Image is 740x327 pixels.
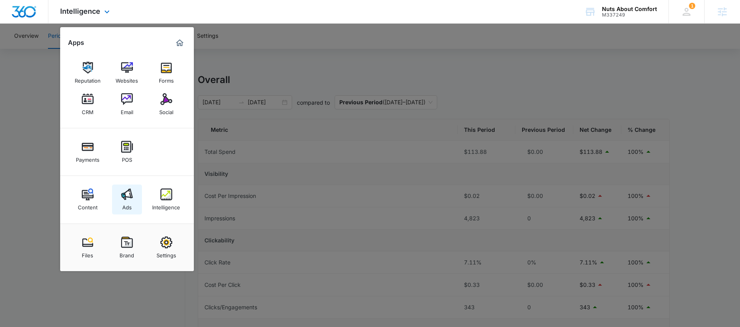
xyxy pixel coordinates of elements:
a: Brand [112,233,142,262]
div: Social [159,105,173,115]
span: Intelligence [60,7,100,15]
div: Forms [159,74,174,84]
a: Payments [73,137,103,167]
a: POS [112,137,142,167]
div: Email [121,105,133,115]
div: Intelligence [152,200,180,211]
a: Intelligence [151,185,181,214]
a: Reputation [73,58,103,88]
a: Email [112,89,142,119]
a: CRM [73,89,103,119]
div: Payments [76,153,99,163]
div: Domain: [DOMAIN_NAME] [20,20,87,27]
a: Forms [151,58,181,88]
img: website_grey.svg [13,20,19,27]
div: POS [122,153,132,163]
span: 1 [689,3,695,9]
a: Files [73,233,103,262]
a: Marketing 360® Dashboard [173,37,186,49]
a: Content [73,185,103,214]
img: tab_keywords_by_traffic_grey.svg [78,46,85,52]
a: Settings [151,233,181,262]
div: account name [602,6,657,12]
div: Ads [122,200,132,211]
div: notifications count [689,3,695,9]
a: Social [151,89,181,119]
div: Domain Overview [30,46,70,52]
div: Files [82,248,93,259]
div: v 4.0.25 [22,13,39,19]
div: Content [78,200,98,211]
div: Websites [116,74,138,84]
a: Websites [112,58,142,88]
div: Brand [120,248,134,259]
h2: Apps [68,39,84,46]
img: tab_domain_overview_orange.svg [21,46,28,52]
img: logo_orange.svg [13,13,19,19]
div: CRM [82,105,94,115]
div: Keywords by Traffic [87,46,133,52]
div: Reputation [75,74,101,84]
div: Settings [156,248,176,259]
a: Ads [112,185,142,214]
div: account id [602,12,657,18]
